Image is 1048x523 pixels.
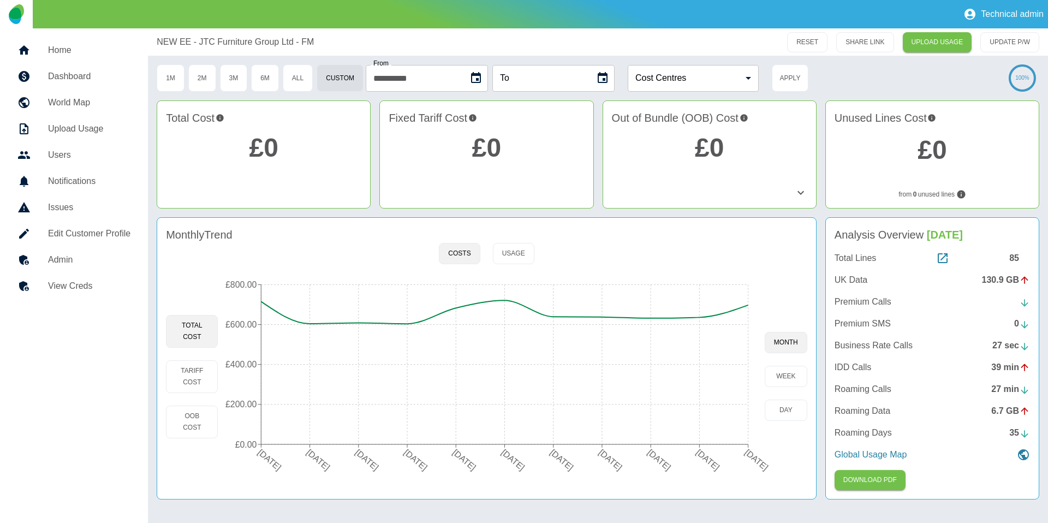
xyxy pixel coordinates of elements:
button: Costs [439,243,480,264]
p: Premium Calls [835,295,891,308]
a: World Map [9,90,139,116]
h4: Monthly Trend [166,227,233,243]
a: Admin [9,247,139,273]
div: 39 min [991,361,1030,374]
tspan: [DATE] [597,447,624,472]
span: [DATE] [927,229,963,241]
p: Business Rate Calls [835,339,913,352]
svg: This is your recurring contracted cost [468,110,477,126]
div: 27 sec [992,339,1030,352]
img: Logo [9,4,23,24]
button: 2M [188,64,216,92]
div: 6.7 GB [991,405,1030,418]
button: OOB Cost [166,406,218,438]
p: IDD Calls [835,361,872,374]
tspan: £800.00 [226,280,258,289]
a: Business Rate Calls27 sec [835,339,1030,352]
button: Tariff Cost [166,360,218,393]
a: £0 [249,133,278,162]
h5: Dashboard [48,70,130,83]
button: 3M [220,64,248,92]
button: Choose date, selected date is 6 Jun 2025 [465,67,487,89]
h4: Out of Bundle (OOB) Cost [612,110,807,126]
tspan: [DATE] [451,447,478,472]
h5: World Map [48,96,130,109]
tspan: [DATE] [500,447,527,472]
a: Premium SMS0 [835,317,1030,330]
a: UK Data130.9 GB [835,274,1030,287]
div: 27 min [991,383,1030,396]
a: Global Usage Map [835,448,1030,461]
p: Roaming Calls [835,383,891,396]
div: 85 [1009,252,1030,265]
a: Issues [9,194,139,221]
h5: Notifications [48,175,130,188]
a: IDD Calls39 min [835,361,1030,374]
tspan: £0.00 [235,439,257,449]
svg: Costs outside of your fixed tariff [740,110,748,126]
a: £0 [472,133,501,162]
button: day [765,400,807,421]
text: 100% [1015,75,1029,81]
svg: Lines not used during your chosen timeframe. If multiple months selected only lines never used co... [956,189,966,199]
button: 1M [157,64,184,92]
button: All [283,64,313,92]
a: Notifications [9,168,139,194]
tspan: [DATE] [402,447,429,472]
button: Technical admin [959,3,1048,25]
a: Users [9,142,139,168]
a: Premium Calls [835,295,1030,308]
button: SHARE LINK [836,32,894,52]
label: From [373,60,389,67]
h5: View Creds [48,280,130,293]
a: Roaming Days35 [835,426,1030,439]
tspan: [DATE] [354,447,380,472]
h4: Total Cost [166,110,361,126]
tspan: £400.00 [226,360,258,369]
tspan: [DATE] [549,447,575,472]
h5: Users [48,148,130,162]
h5: Home [48,44,130,57]
tspan: [DATE] [743,447,770,472]
button: Apply [772,64,808,92]
tspan: [DATE] [305,447,332,472]
a: Total Lines85 [835,252,1030,265]
tspan: [DATE] [695,447,722,472]
div: 35 [1009,426,1030,439]
button: Custom [317,64,364,92]
h5: Issues [48,201,130,214]
button: UPDATE P/W [980,32,1039,52]
tspan: [DATE] [646,447,672,472]
a: NEW EE - JTC Furniture Group Ltd - FM [157,35,314,49]
button: RESET [787,32,827,52]
a: £0 [918,135,946,164]
div: 130.9 GB [982,274,1030,287]
p: Global Usage Map [835,448,907,461]
h4: Fixed Tariff Cost [389,110,584,126]
a: UPLOAD USAGE [903,32,972,52]
button: 6M [251,64,279,92]
p: Technical admin [981,9,1044,19]
a: Roaming Calls27 min [835,383,1030,396]
div: 0 [1014,317,1030,330]
button: Total Cost [166,315,218,348]
a: Dashboard [9,63,139,90]
svg: This is the total charges incurred from undefined to undefined [216,110,224,126]
button: week [765,366,807,387]
p: Premium SMS [835,317,891,330]
tspan: £600.00 [226,320,258,329]
button: Choose date [592,67,614,89]
svg: Potential saving if surplus lines removed at contract renewal [927,110,936,126]
tspan: £200.00 [226,400,258,409]
h5: Edit Customer Profile [48,227,130,240]
a: View Creds [9,273,139,299]
button: month [765,332,807,353]
p: UK Data [835,274,867,287]
a: Edit Customer Profile [9,221,139,247]
h5: Admin [48,253,130,266]
tspan: [DATE] [257,447,283,472]
p: Total Lines [835,252,877,265]
h5: Upload Usage [48,122,130,135]
p: Roaming Days [835,426,892,439]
